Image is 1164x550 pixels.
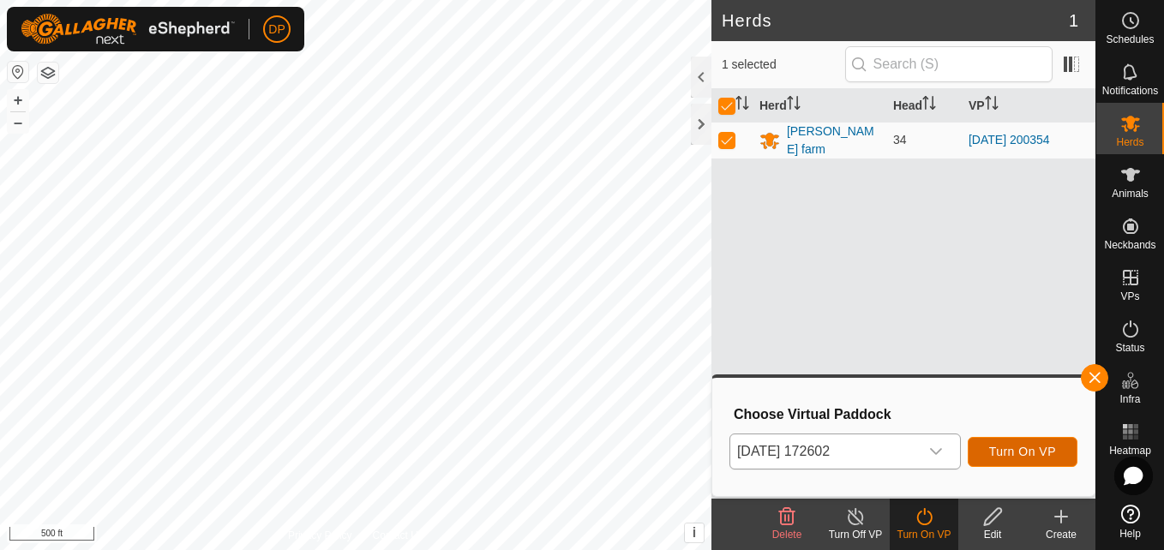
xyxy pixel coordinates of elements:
a: Contact Us [373,528,423,543]
span: Notifications [1102,86,1158,96]
p-sorticon: Activate to sort [985,99,999,112]
span: Herds [1116,137,1143,147]
span: Turn On VP [989,445,1056,458]
span: 1 selected [722,56,845,74]
a: Help [1096,498,1164,546]
button: Turn On VP [968,437,1077,467]
button: i [685,523,704,542]
a: Privacy Policy [288,528,352,543]
span: Delete [772,529,802,541]
span: Schedules [1106,34,1154,45]
span: Heatmap [1109,445,1151,456]
th: Head [886,89,962,123]
div: Create [1027,527,1095,542]
span: Status [1115,343,1144,353]
span: 2025-06-20 172602 [730,434,919,469]
div: Edit [958,527,1027,542]
h2: Herds [722,10,1069,31]
button: Reset Map [8,62,28,82]
p-sorticon: Activate to sort [922,99,936,112]
p-sorticon: Activate to sort [787,99,801,112]
img: Gallagher Logo [21,14,235,45]
div: dropdown trigger [919,434,953,469]
span: Animals [1112,188,1149,199]
button: + [8,90,28,111]
div: Turn Off VP [821,527,890,542]
span: VPs [1120,291,1139,302]
h3: Choose Virtual Paddock [734,406,1077,422]
span: DP [268,21,285,39]
input: Search (S) [845,46,1053,82]
th: VP [962,89,1095,123]
span: Infra [1119,394,1140,404]
span: i [693,525,696,540]
th: Herd [753,89,886,123]
p-sorticon: Activate to sort [735,99,749,112]
span: Neckbands [1104,240,1155,250]
span: Help [1119,529,1141,539]
span: 34 [893,133,907,146]
a: [DATE] 200354 [969,133,1050,146]
button: – [8,112,28,133]
span: 1 [1069,8,1078,33]
div: Turn On VP [890,527,958,542]
button: Map Layers [38,63,58,83]
div: [PERSON_NAME] farm [787,123,879,158]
